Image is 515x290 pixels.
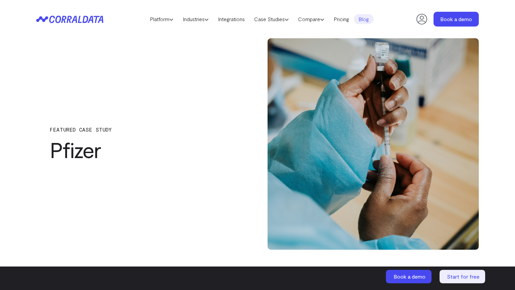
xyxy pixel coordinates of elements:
[394,273,425,280] span: Book a demo
[293,14,329,24] a: Compare
[386,270,433,283] a: Book a demo
[50,138,234,162] h1: Pfizer
[213,14,249,24] a: Integrations
[440,270,487,283] a: Start for free
[249,14,293,24] a: Case Studies
[329,14,354,24] a: Pricing
[178,14,213,24] a: Industries
[434,12,479,27] a: Book a demo
[50,127,234,133] p: FEATURED CASE STUDY
[447,273,479,280] span: Start for free
[354,14,374,24] a: Blog
[145,14,178,24] a: Platform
